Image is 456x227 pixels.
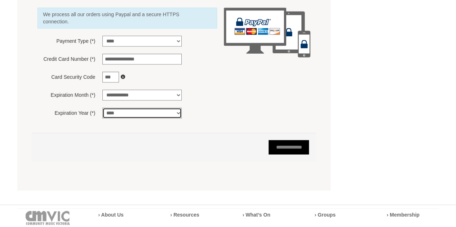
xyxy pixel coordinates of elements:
[26,211,70,225] img: cmvic-logo-footer.png
[387,212,420,217] a: › Membership
[171,212,199,217] a: › Resources
[98,212,124,217] a: › About Us
[315,212,336,217] a: › Groups
[43,11,204,25] span: We process all our orders using Paypal and a secure HTTPS connection.
[37,36,95,45] label: Payment Type (*)
[37,54,95,63] label: Credit Card Number (*)
[37,72,95,81] label: Card Security Code
[224,8,310,57] img: paypal-secure-devices.png
[37,90,95,99] label: Expiration Month (*)
[243,212,270,217] a: › What’s On
[37,108,95,117] label: Expiration Year (*)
